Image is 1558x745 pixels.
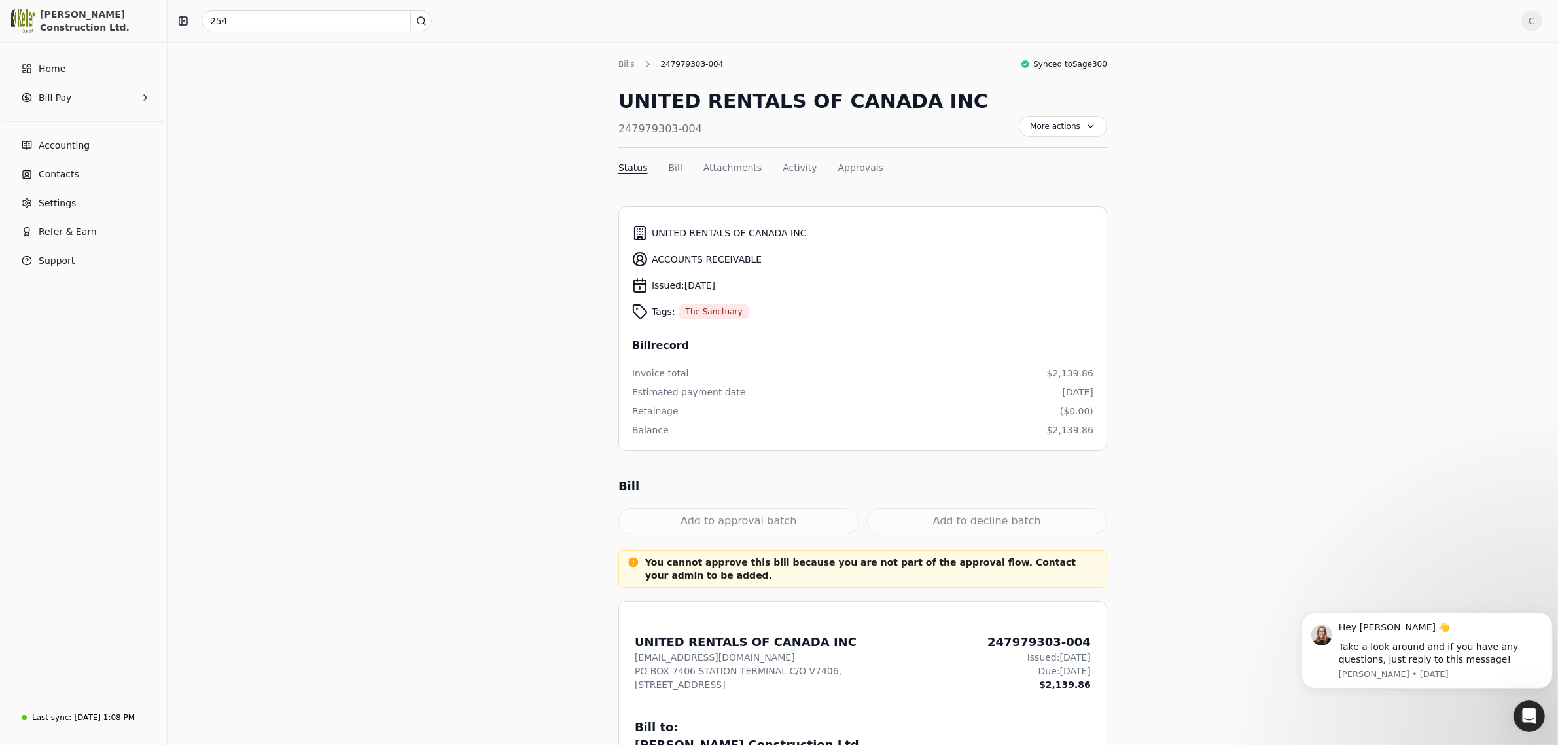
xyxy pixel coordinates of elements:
a: Home [5,56,162,82]
div: [DATE] [1063,386,1093,399]
div: 247979303-004 [654,58,730,70]
img: 0537828a-cf49-447f-a6d3-a322c667907b.png [11,9,35,33]
nav: Breadcrumb [618,58,730,71]
div: [STREET_ADDRESS] [635,678,857,692]
div: Bill to: [635,718,1091,736]
div: [PERSON_NAME] Construction Ltd. [40,8,156,34]
span: Bill Pay [39,91,71,105]
button: Attachments [703,161,762,175]
span: Contacts [39,168,79,181]
span: Home [39,62,65,76]
div: 247979303-004 [618,121,988,137]
span: The Sanctuary [686,306,743,318]
span: Accounting [39,139,90,153]
button: Approvals [838,161,883,175]
div: Balance [632,424,669,437]
div: Bill [618,477,652,495]
button: Refer & Earn [5,219,162,245]
div: Retainage [632,405,679,418]
div: $2,139.86 [1047,424,1093,437]
div: Bills [618,58,641,70]
span: Issued: [DATE] [652,279,715,293]
div: Invoice total [632,367,689,380]
button: Status [618,161,648,175]
p: You cannot approve this bill because you are not part of the approval flow. Contact your admin to... [645,556,1080,582]
button: Activity [783,161,817,175]
a: Settings [5,190,162,216]
div: ($0.00) [1060,405,1093,418]
iframe: Intercom notifications message [1296,601,1558,697]
a: Last sync:[DATE] 1:08 PM [5,706,162,729]
div: [EMAIL_ADDRESS][DOMAIN_NAME] [635,651,857,664]
button: Bill [669,161,682,175]
div: 247979303-004 [987,633,1091,651]
div: Estimated payment date [632,386,746,399]
div: Last sync: [32,712,71,723]
span: Refer & Earn [39,225,97,239]
input: Search [202,10,432,31]
div: UNITED RENTALS OF CANADA INC [618,86,988,116]
iframe: Intercom live chat [1514,700,1545,732]
button: Bill Pay [5,84,162,111]
span: Tags: [652,305,675,319]
div: PO BOX 7406 STATION TERMINAL C/O V7406, [635,664,857,678]
div: Due: [DATE] [987,664,1091,678]
div: $2,139.86 [1047,367,1093,380]
span: UNITED RENTALS OF CANADA INC [652,227,807,240]
a: Accounting [5,132,162,158]
span: Synced to Sage300 [1033,58,1107,70]
span: ACCOUNTS RECEIVABLE [652,253,762,266]
button: C [1521,10,1542,31]
div: $2,139.86 [987,678,1091,692]
span: Settings [39,196,76,210]
span: Bill record [632,338,702,354]
span: Support [39,254,75,268]
button: Support [5,247,162,274]
button: More actions [1019,116,1107,137]
div: UNITED RENTALS OF CANADA INC [635,633,857,651]
a: Contacts [5,161,162,187]
div: [DATE] 1:08 PM [74,712,135,723]
div: Issued: [DATE] [987,651,1091,664]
